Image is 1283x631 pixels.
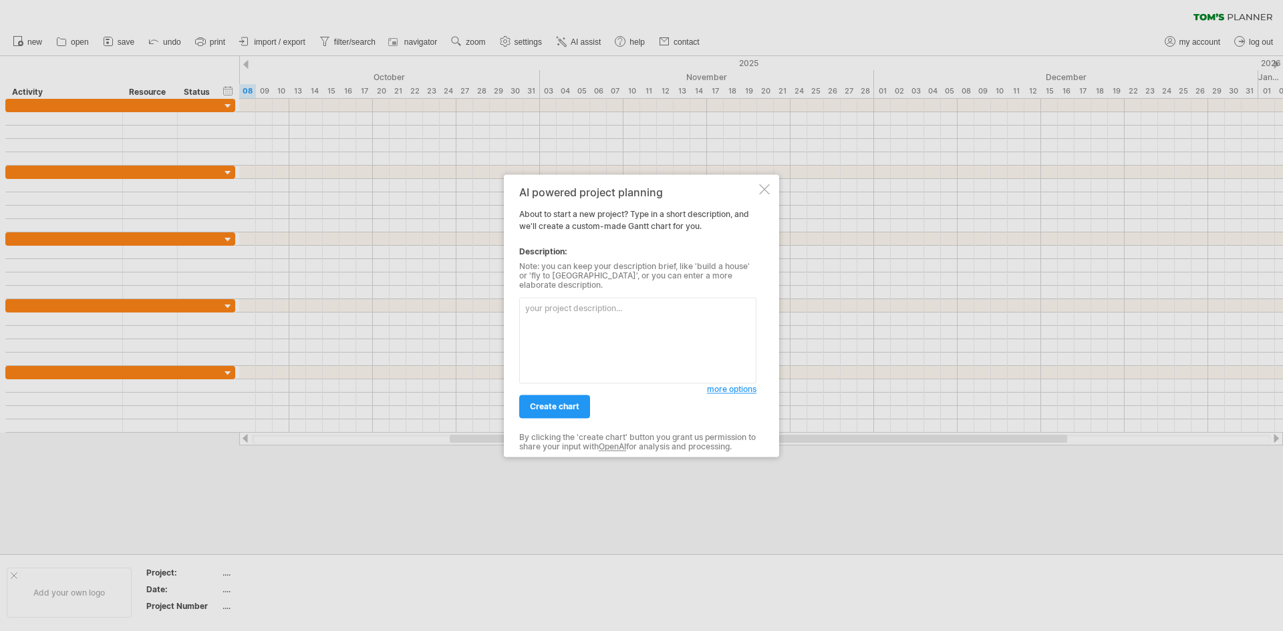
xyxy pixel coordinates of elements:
div: Note: you can keep your description brief, like 'build a house' or 'fly to [GEOGRAPHIC_DATA]', or... [519,262,756,290]
span: more options [707,384,756,394]
div: By clicking the 'create chart' button you grant us permission to share your input with for analys... [519,433,756,452]
a: create chart [519,395,590,418]
div: About to start a new project? Type in a short description, and we'll create a custom-made Gantt c... [519,186,756,445]
div: Description: [519,246,756,258]
div: AI powered project planning [519,186,756,198]
a: OpenAI [599,442,626,452]
a: more options [707,383,756,395]
span: create chart [530,401,579,411]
